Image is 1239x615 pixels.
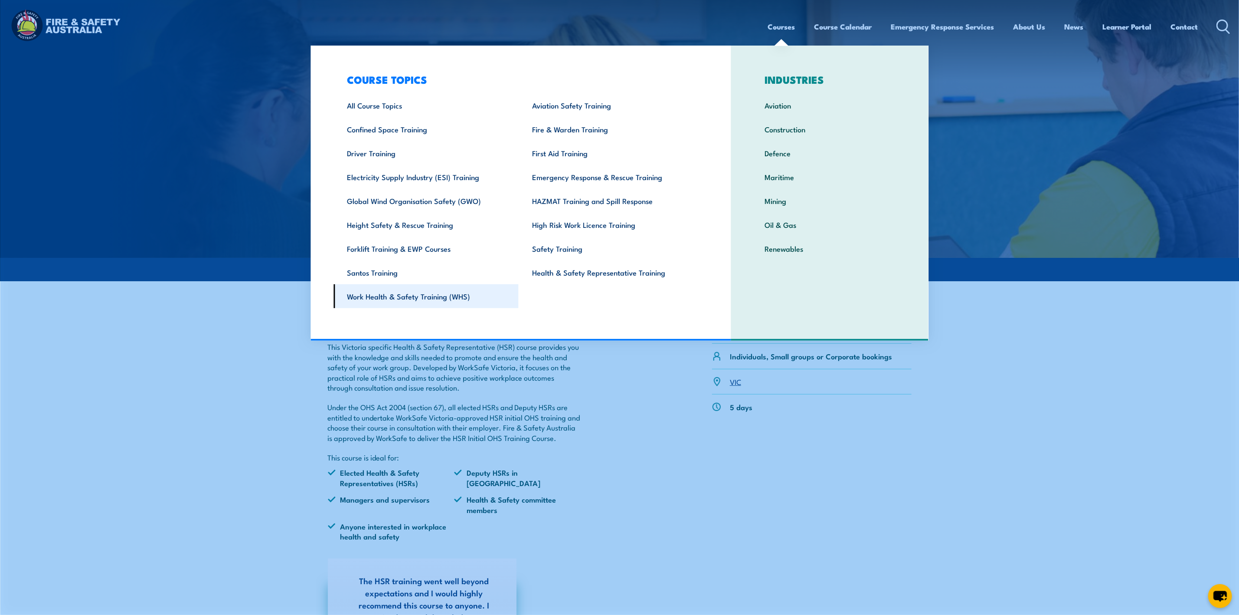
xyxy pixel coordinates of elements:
[730,402,752,412] p: 5 days
[751,117,909,141] a: Construction
[1013,15,1046,38] a: About Us
[730,351,892,361] p: Individuals, Small groups or Corporate bookings
[519,141,704,165] a: First Aid Training
[519,93,704,117] a: Aviation Safety Training
[519,213,704,237] a: High Risk Work Licence Training
[751,189,909,213] a: Mining
[814,15,872,38] a: Course Calendar
[454,494,581,515] li: Health & Safety committee members
[519,237,704,260] a: Safety Training
[751,73,909,86] h3: INDUSTRIES
[1208,584,1232,608] button: chat-button
[519,117,704,141] a: Fire & Warden Training
[328,494,454,515] li: Managers and supervisors
[1103,15,1152,38] a: Learner Portal
[333,117,519,141] a: Confined Space Training
[333,213,519,237] a: Height Safety & Rescue Training
[454,467,581,488] li: Deputy HSRs in [GEOGRAPHIC_DATA]
[751,165,909,189] a: Maritime
[333,237,519,260] a: Forklift Training & EWP Courses
[328,521,454,542] li: Anyone interested in workplace health and safety
[328,402,581,443] p: Under the OHS Act 2004 (section 67), all elected HSRs and Deputy HSRs are entitled to undertake W...
[333,165,519,189] a: Electricity Supply Industry (ESI) Training
[1171,15,1198,38] a: Contact
[751,93,909,117] a: Aviation
[1065,15,1084,38] a: News
[328,467,454,488] li: Elected Health & Safety Representatives (HSRs)
[333,260,519,284] a: Santos Training
[328,452,581,462] p: This course is ideal for:
[751,213,909,237] a: Oil & Gas
[891,15,994,38] a: Emergency Response Services
[333,73,704,86] h3: COURSE TOPICS
[333,141,519,165] a: Driver Training
[333,284,519,308] a: Work Health & Safety Training (WHS)
[751,237,909,260] a: Renewables
[730,376,741,387] a: VIC
[751,141,909,165] a: Defence
[519,189,704,213] a: HAZMAT Training and Spill Response
[519,260,704,284] a: Health & Safety Representative Training
[333,189,519,213] a: Global Wind Organisation Safety (GWO)
[768,15,795,38] a: Courses
[328,342,581,392] p: This Victoria specific Health & Safety Representative (HSR) course provides you with the knowledg...
[519,165,704,189] a: Emergency Response & Rescue Training
[333,93,519,117] a: All Course Topics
